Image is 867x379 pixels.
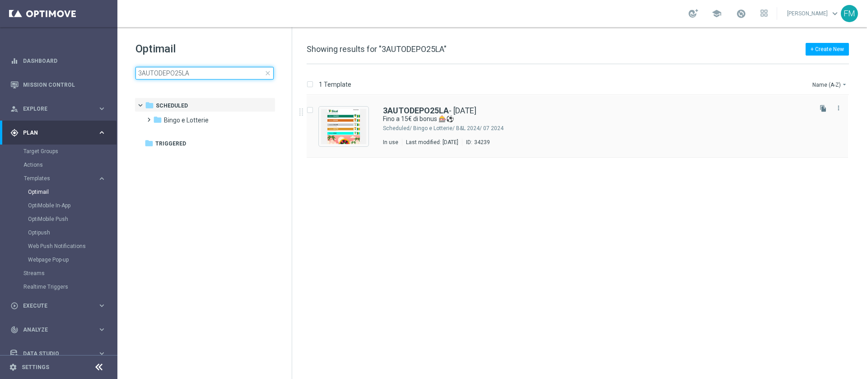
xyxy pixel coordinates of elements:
i: folder [153,115,162,124]
div: OptiMobile In-App [28,199,117,212]
div: Optipush [28,226,117,239]
button: + Create New [806,43,849,56]
i: gps_fixed [10,129,19,137]
div: Last modified: [DATE] [402,139,462,146]
p: 1 Template [319,80,351,89]
a: Fino a 15€ di bonus 🎰⚽ [383,115,789,123]
i: track_changes [10,326,19,334]
a: OptiMobile In-App [28,202,94,209]
i: more_vert [835,104,842,112]
i: arrow_drop_down [841,81,848,88]
div: Optimail [28,185,117,199]
div: Explore [10,105,98,113]
span: school [712,9,722,19]
span: keyboard_arrow_down [830,9,840,19]
i: keyboard_arrow_right [98,128,106,137]
a: Dashboard [23,49,106,73]
a: Web Push Notifications [28,243,94,250]
input: Search Template [135,67,274,80]
button: Mission Control [10,81,107,89]
button: equalizer Dashboard [10,57,107,65]
div: Web Push Notifications [28,239,117,253]
div: Target Groups [23,145,117,158]
i: keyboard_arrow_right [98,301,106,310]
a: Actions [23,161,94,168]
a: Webpage Pop-up [28,256,94,263]
div: Realtime Triggers [23,280,117,294]
button: Templates keyboard_arrow_right [23,175,107,182]
i: play_circle_outline [10,302,19,310]
button: person_search Explore keyboard_arrow_right [10,105,107,112]
div: Analyze [10,326,98,334]
span: close [264,70,271,77]
i: equalizer [10,57,19,65]
a: Streams [23,270,94,277]
i: settings [9,363,17,371]
i: folder [145,101,154,110]
div: Templates [23,172,117,267]
button: Data Studio keyboard_arrow_right [10,350,107,357]
button: more_vert [834,103,843,113]
i: keyboard_arrow_right [98,174,106,183]
a: [PERSON_NAME]keyboard_arrow_down [786,7,841,20]
span: Explore [23,106,98,112]
button: play_circle_outline Execute keyboard_arrow_right [10,302,107,309]
span: Plan [23,130,98,136]
div: Data Studio [10,350,98,358]
span: Analyze [23,327,98,332]
div: OptiMobile Push [28,212,117,226]
div: Execute [10,302,98,310]
button: file_copy [817,103,829,114]
div: Templates [24,176,98,181]
div: Actions [23,158,117,172]
a: Optimail [28,188,94,196]
a: Optipush [28,229,94,236]
div: FM [841,5,858,22]
div: Plan [10,129,98,137]
i: folder [144,139,154,148]
div: Scheduled/ [383,125,412,132]
span: Triggered [155,140,186,148]
h1: Optimail [135,42,274,56]
span: Showing results for "3AUTODEPO25LA" [307,44,447,54]
a: Settings [22,365,49,370]
i: keyboard_arrow_right [98,104,106,113]
a: OptiMobile Push [28,215,94,223]
div: Webpage Pop-up [28,253,117,267]
button: gps_fixed Plan keyboard_arrow_right [10,129,107,136]
b: 3AUTODEPO25LA [383,106,449,115]
button: Name (A-Z)arrow_drop_down [811,79,849,90]
a: Target Groups [23,148,94,155]
a: Mission Control [23,73,106,97]
span: Data Studio [23,351,98,356]
div: Mission Control [10,73,106,97]
span: Templates [24,176,89,181]
a: 3AUTODEPO25LA- [DATE] [383,107,476,115]
div: Press SPACE to select this row. [298,95,865,158]
span: Execute [23,303,98,309]
button: track_changes Analyze keyboard_arrow_right [10,326,107,333]
div: ID: [462,139,490,146]
div: Streams [23,267,117,280]
span: Scheduled [156,102,188,110]
div: 34239 [474,139,490,146]
div: Dashboard [10,49,106,73]
a: Realtime Triggers [23,283,94,290]
div: Scheduled/Bingo e Lotterie/B&L 2024/07 2024 [413,125,810,132]
i: file_copy [820,105,827,112]
img: 34239.jpeg [321,109,366,144]
div: Fino a 15€ di bonus 🎰⚽ [383,115,810,123]
div: In use [383,139,398,146]
i: keyboard_arrow_right [98,349,106,358]
i: person_search [10,105,19,113]
span: Bingo e Lotterie [164,116,209,124]
i: keyboard_arrow_right [98,325,106,334]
